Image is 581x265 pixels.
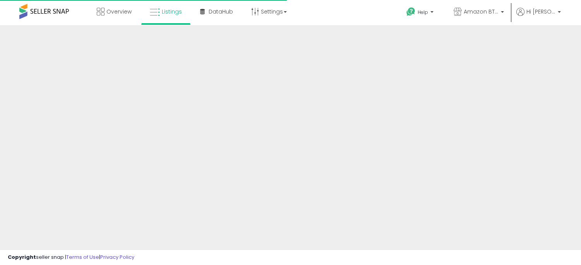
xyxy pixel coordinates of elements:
a: Privacy Policy [100,253,134,261]
span: Help [418,9,428,15]
a: Help [400,1,441,25]
i: Get Help [406,7,416,17]
a: Terms of Use [66,253,99,261]
div: seller snap | | [8,254,134,261]
span: DataHub [209,8,233,15]
span: Hi [PERSON_NAME] [526,8,555,15]
strong: Copyright [8,253,36,261]
span: Listings [162,8,182,15]
a: Hi [PERSON_NAME] [516,8,561,25]
span: Overview [106,8,132,15]
span: Amazon BTG [464,8,499,15]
